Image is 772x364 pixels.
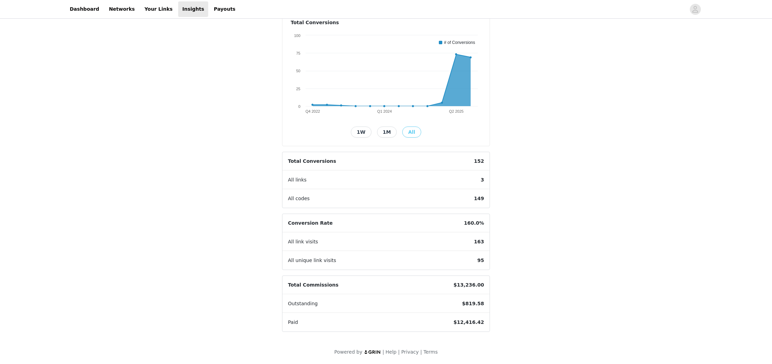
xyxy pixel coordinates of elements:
[294,34,300,38] text: 100
[351,127,371,138] button: 1W
[298,104,300,109] text: 0
[448,313,490,332] span: $12,416.42
[469,152,490,170] span: 152
[377,109,392,113] text: Q1 2024
[423,349,437,355] a: Terms
[282,313,303,332] span: Paid
[282,214,338,232] span: Conversion Rate
[398,349,400,355] span: |
[692,4,698,15] div: avatar
[306,109,320,113] text: Q4 2022
[282,233,324,251] span: All link visits
[296,87,300,91] text: 25
[448,276,490,294] span: $13,236.00
[386,349,397,355] a: Help
[105,1,139,17] a: Networks
[296,69,300,73] text: 50
[210,1,240,17] a: Payouts
[282,295,323,313] span: Outstanding
[334,349,362,355] span: Powered by
[282,251,342,270] span: All unique link visits
[402,127,421,138] button: All
[383,349,384,355] span: |
[472,251,490,270] span: 95
[66,1,103,17] a: Dashboard
[282,189,315,208] span: All codes
[296,51,300,55] text: 75
[456,295,490,313] span: $819.58
[459,214,490,232] span: 160.0%
[282,152,342,170] span: Total Conversions
[282,171,312,189] span: All links
[449,109,464,113] text: Q2 2025
[475,171,490,189] span: 3
[178,1,208,17] a: Insights
[140,1,177,17] a: Your Links
[377,127,397,138] button: 1M
[291,19,481,26] h4: Total Conversions
[401,349,419,355] a: Privacy
[420,349,422,355] span: |
[469,233,490,251] span: 163
[282,276,344,294] span: Total Commissions
[364,350,381,354] img: logo
[469,189,490,208] span: 149
[444,40,475,45] text: # of Conversions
